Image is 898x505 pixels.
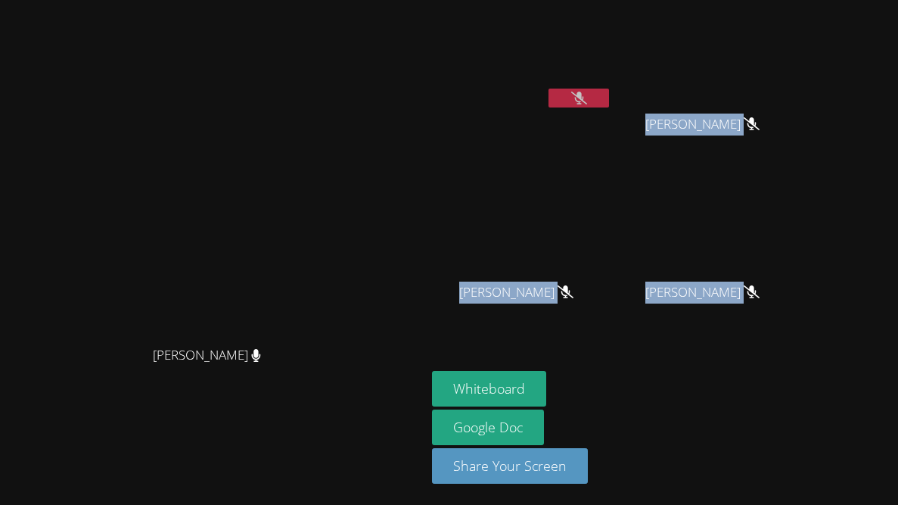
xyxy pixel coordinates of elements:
[645,114,760,136] span: [PERSON_NAME]
[153,344,261,366] span: [PERSON_NAME]
[645,282,760,304] span: [PERSON_NAME]
[432,371,546,407] button: Whiteboard
[432,448,588,484] button: Share Your Screen
[432,410,544,445] a: Google Doc
[459,282,573,304] span: [PERSON_NAME]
